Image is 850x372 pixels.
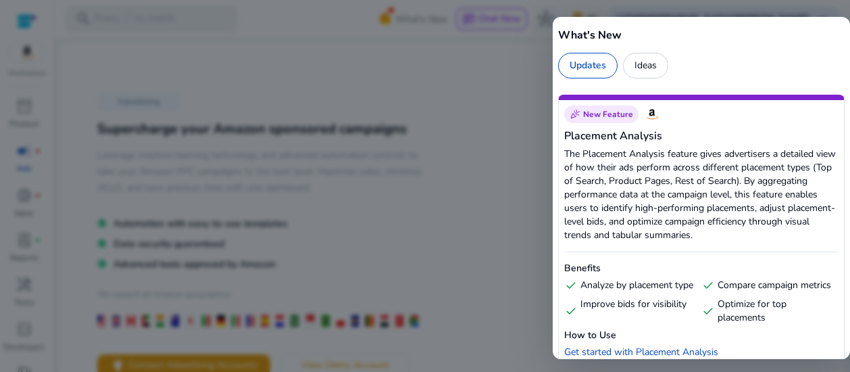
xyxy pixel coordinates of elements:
[583,109,633,120] span: New Feature
[564,298,696,325] div: Improve bids for visibility
[701,279,715,292] span: check
[564,346,718,358] a: Get started with Placement Analysis
[623,53,668,78] div: Ideas
[701,298,833,325] div: Optimize for top placements
[570,109,580,120] span: celebration
[564,329,839,342] h6: How to Use
[644,106,660,122] img: Amazon
[564,147,839,242] p: The Placement Analysis feature gives advertisers a detailed view of how their ads perform across ...
[564,262,839,275] h6: Benefits
[558,53,618,78] div: Updates
[564,304,578,318] span: check
[558,27,845,43] h5: What's New
[701,304,715,318] span: check
[701,279,833,292] div: Compare campaign metrics
[564,279,578,292] span: check
[564,128,839,144] h5: Placement Analysis
[564,279,696,292] div: Analyze by placement type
